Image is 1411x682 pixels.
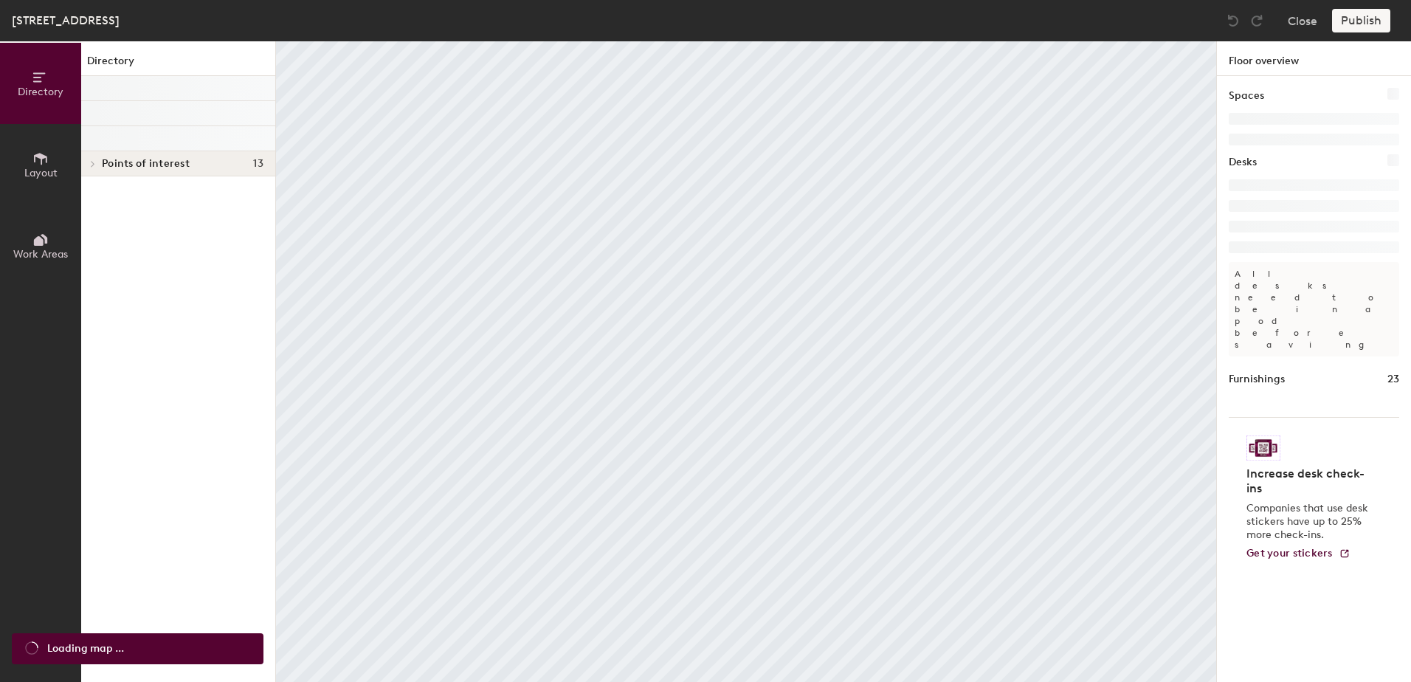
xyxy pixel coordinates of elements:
[47,641,124,657] span: Loading map ...
[1229,262,1399,356] p: All desks need to be in a pod before saving
[1226,13,1241,28] img: Undo
[81,53,275,76] h1: Directory
[24,167,58,179] span: Layout
[1246,466,1373,496] h4: Increase desk check-ins
[1249,13,1264,28] img: Redo
[1288,9,1317,32] button: Close
[1387,371,1399,387] h1: 23
[13,248,68,261] span: Work Areas
[1246,435,1280,461] img: Sticker logo
[1229,154,1257,170] h1: Desks
[102,158,190,170] span: Points of interest
[1246,547,1333,559] span: Get your stickers
[1229,88,1264,104] h1: Spaces
[1246,548,1350,560] a: Get your stickers
[253,158,263,170] span: 13
[18,86,63,98] span: Directory
[1229,371,1285,387] h1: Furnishings
[1217,41,1411,76] h1: Floor overview
[276,41,1216,682] canvas: Map
[12,11,120,30] div: [STREET_ADDRESS]
[1246,502,1373,542] p: Companies that use desk stickers have up to 25% more check-ins.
